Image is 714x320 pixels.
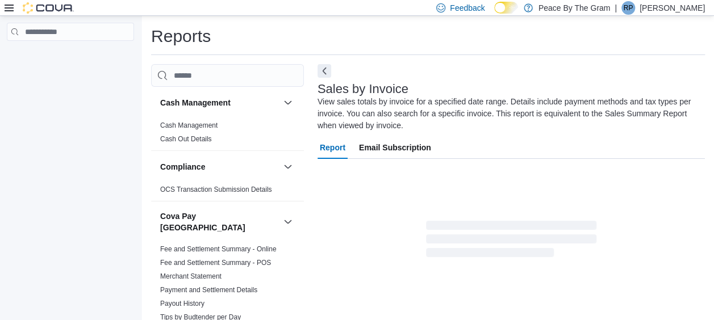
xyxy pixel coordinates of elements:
a: Fee and Settlement Summary - POS [160,259,271,267]
button: Cash Management [281,96,295,110]
img: Cova [23,2,74,14]
span: Payment and Settlement Details [160,285,257,294]
p: | [615,1,617,15]
a: Payment and Settlement Details [160,286,257,294]
h3: Cash Management [160,97,231,108]
span: Cash Out Details [160,134,212,144]
input: Dark Mode [494,2,518,14]
div: View sales totals by invoice for a specified date range. Details include payment methods and tax ... [318,96,699,132]
h3: Compliance [160,161,205,172]
button: Cova Pay [GEOGRAPHIC_DATA] [281,215,295,229]
span: Fee and Settlement Summary - Online [160,245,277,254]
p: [PERSON_NAME] [640,1,705,15]
button: Cash Management [160,97,279,108]
span: Fee and Settlement Summary - POS [160,258,271,267]
a: Payout History [160,300,204,308]
p: Peace By The Gram [538,1,611,15]
h1: Reports [151,25,211,48]
span: Payout History [160,299,204,308]
div: Compliance [151,183,304,201]
a: Cash Management [160,121,218,129]
span: Email Subscription [359,136,431,159]
a: Merchant Statement [160,272,222,280]
h3: Sales by Invoice [318,82,408,96]
span: Loading [426,223,596,259]
span: Feedback [450,2,485,14]
button: Compliance [160,161,279,172]
span: Report [320,136,345,159]
span: OCS Transaction Submission Details [160,185,272,194]
nav: Complex example [7,43,134,70]
span: Cash Management [160,121,218,130]
button: Compliance [281,160,295,174]
a: OCS Transaction Submission Details [160,186,272,193]
span: RP [624,1,633,15]
button: Next [318,64,331,78]
a: Fee and Settlement Summary - Online [160,245,277,253]
a: Cash Out Details [160,135,212,143]
button: Cova Pay [GEOGRAPHIC_DATA] [160,210,279,233]
div: Cash Management [151,119,304,150]
div: Rob Pranger [621,1,635,15]
span: Merchant Statement [160,272,222,281]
